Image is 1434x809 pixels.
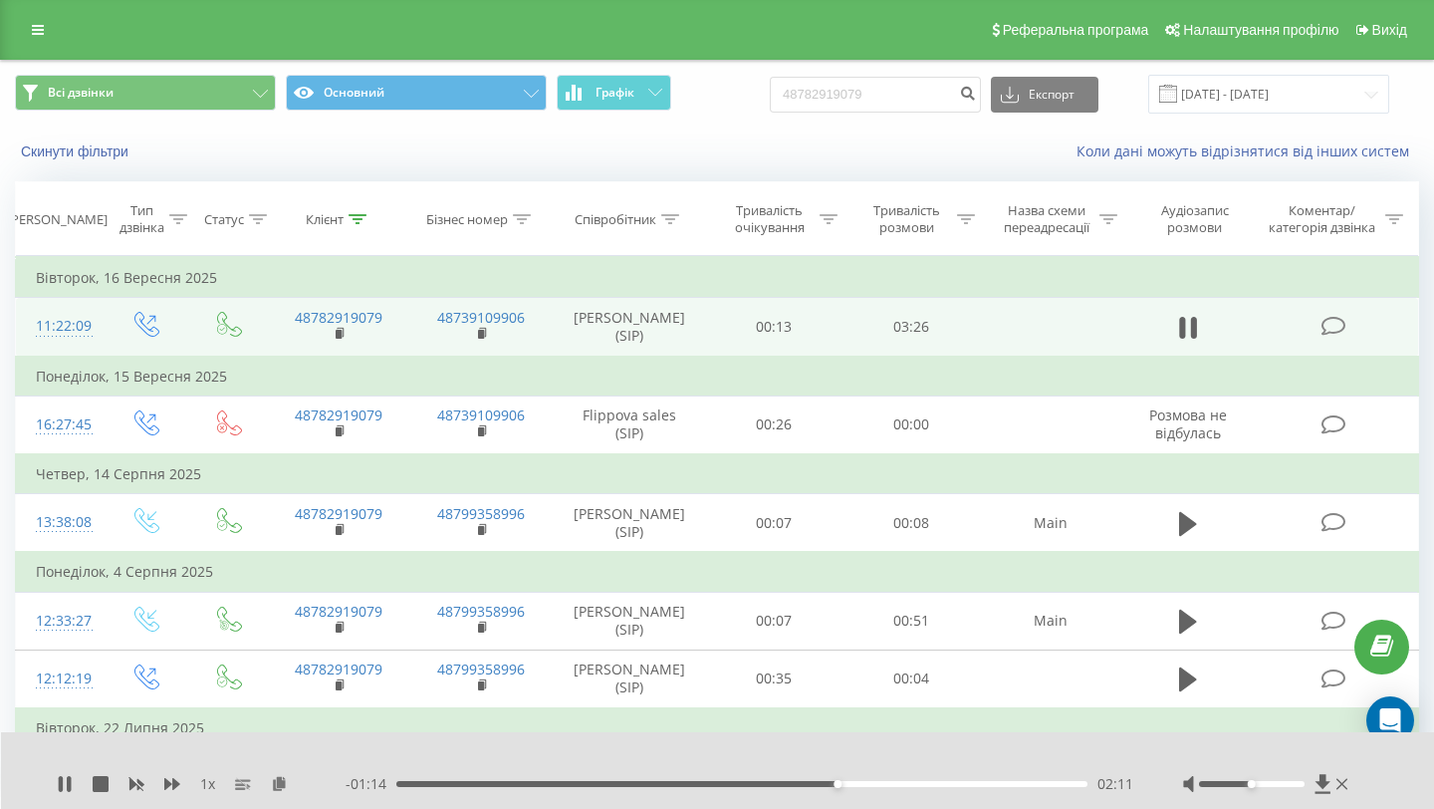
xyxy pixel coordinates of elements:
td: 00:26 [706,396,843,454]
div: Accessibility label [834,780,841,788]
td: Четвер, 14 Серпня 2025 [16,454,1419,494]
div: 16:27:45 [36,405,84,444]
td: Вівторок, 16 Вересня 2025 [16,258,1419,298]
td: Main [980,592,1122,650]
button: Графік [557,75,671,111]
a: 48782919079 [295,308,382,327]
div: 12:12:19 [36,660,84,698]
a: 48782919079 [295,660,382,678]
td: 00:13 [706,298,843,357]
span: 02:11 [1097,774,1133,794]
div: Коментар/категорія дзвінка [1264,202,1380,236]
span: Всі дзвінки [48,85,114,101]
td: [PERSON_NAME] (SIP) [553,494,706,553]
td: Понеділок, 4 Серпня 2025 [16,552,1419,592]
td: 00:04 [842,650,980,708]
div: Тривалість очікування [724,202,816,236]
td: 00:51 [842,592,980,650]
div: [PERSON_NAME] [7,211,108,228]
button: Скинути фільтри [15,142,138,160]
td: 00:08 [842,494,980,553]
a: 48799358996 [437,660,525,678]
div: Співробітник [575,211,656,228]
span: Розмова не відбулась [1149,405,1227,442]
div: Аудіозапис розмови [1140,202,1249,236]
a: 48782919079 [295,405,382,424]
div: 12:33:27 [36,602,84,641]
div: 11:22:09 [36,307,84,346]
button: Основний [286,75,547,111]
td: 00:35 [706,650,843,708]
span: 1 x [200,774,215,794]
div: Тип дзвінка [119,202,164,236]
td: 00:07 [706,494,843,553]
span: Реферальна програма [1003,22,1149,38]
span: Графік [596,86,634,100]
td: 00:00 [842,396,980,454]
button: Експорт [991,77,1098,113]
td: 00:07 [706,592,843,650]
td: [PERSON_NAME] (SIP) [553,298,706,357]
td: Main [980,494,1122,553]
div: 13:38:08 [36,503,84,542]
input: Пошук за номером [770,77,981,113]
button: Всі дзвінки [15,75,276,111]
span: Налаштування профілю [1183,22,1338,38]
a: 48782919079 [295,504,382,523]
span: Вихід [1372,22,1407,38]
a: 48739109906 [437,308,525,327]
div: Open Intercom Messenger [1366,696,1414,744]
div: Назва схеми переадресації [998,202,1094,236]
div: Бізнес номер [426,211,508,228]
td: Flippova sales (SIP) [553,396,706,454]
td: Понеділок, 15 Вересня 2025 [16,357,1419,397]
span: - 01:14 [346,774,396,794]
div: Accessibility label [1248,780,1256,788]
a: 48799358996 [437,602,525,621]
div: Тривалість розмови [860,202,952,236]
td: Вівторок, 22 Липня 2025 [16,708,1419,748]
div: Клієнт [306,211,344,228]
td: 03:26 [842,298,980,357]
td: [PERSON_NAME] (SIP) [553,592,706,650]
a: 48739109906 [437,405,525,424]
a: 48782919079 [295,602,382,621]
a: 48799358996 [437,504,525,523]
div: Статус [204,211,244,228]
td: [PERSON_NAME] (SIP) [553,650,706,708]
a: Коли дані можуть відрізнятися вiд інших систем [1076,141,1419,160]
